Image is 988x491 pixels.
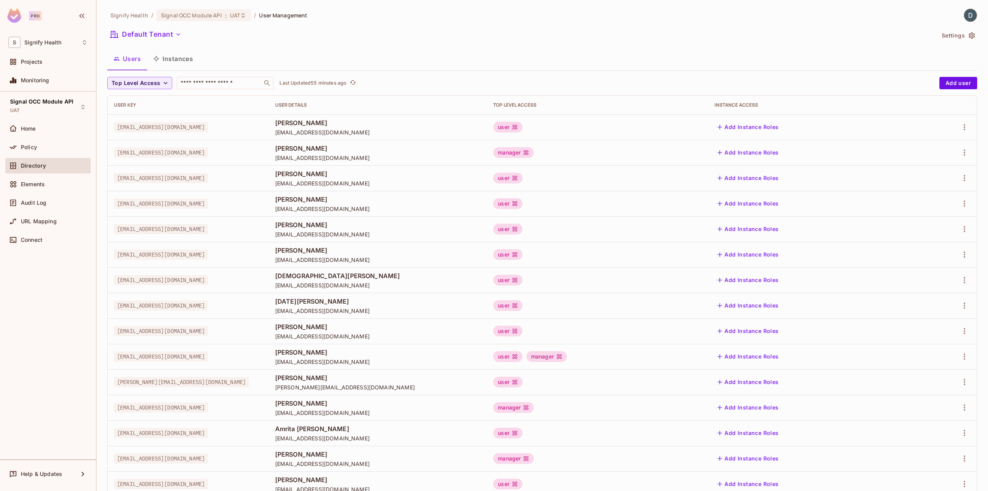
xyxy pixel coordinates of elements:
[10,99,73,105] span: Signal OCC Module API
[21,200,46,206] span: Audit Log
[350,79,356,87] span: refresh
[275,384,481,391] span: [PERSON_NAME][EMAIL_ADDRESS][DOMAIN_NAME]
[8,37,20,48] span: S
[114,173,208,183] span: [EMAIL_ADDRESS][DOMAIN_NAME]
[275,170,481,178] span: [PERSON_NAME]
[275,180,481,187] span: [EMAIL_ADDRESS][DOMAIN_NAME]
[275,323,481,331] span: [PERSON_NAME]
[114,275,208,285] span: [EMAIL_ADDRESS][DOMAIN_NAME]
[493,102,702,108] div: Top Level Access
[493,122,523,133] div: user
[714,274,782,286] button: Add Instance Roles
[275,374,481,382] span: [PERSON_NAME]
[714,427,782,439] button: Add Instance Roles
[275,435,481,442] span: [EMAIL_ADDRESS][DOMAIN_NAME]
[107,49,147,68] button: Users
[259,12,307,19] span: User Management
[275,282,481,289] span: [EMAIL_ADDRESS][DOMAIN_NAME]
[114,377,249,387] span: [PERSON_NAME][EMAIL_ADDRESS][DOMAIN_NAME]
[275,256,481,263] span: [EMAIL_ADDRESS][DOMAIN_NAME]
[112,78,160,88] span: Top Level Access
[21,77,49,83] span: Monitoring
[21,126,36,132] span: Home
[275,399,481,408] span: [PERSON_NAME]
[275,129,481,136] span: [EMAIL_ADDRESS][DOMAIN_NAME]
[493,173,523,183] div: user
[275,231,481,238] span: [EMAIL_ADDRESS][DOMAIN_NAME]
[21,163,46,169] span: Directory
[493,402,534,413] div: manager
[114,454,208,464] span: [EMAIL_ADDRESS][DOMAIN_NAME]
[714,146,782,159] button: Add Instance Roles
[114,301,208,311] span: [EMAIL_ADDRESS][DOMAIN_NAME]
[161,12,222,19] span: Signal OCC Module API
[107,28,184,41] button: Default Tenant
[275,102,481,108] div: User Details
[114,148,208,158] span: [EMAIL_ADDRESS][DOMAIN_NAME]
[714,197,782,210] button: Add Instance Roles
[714,325,782,337] button: Add Instance Roles
[714,452,782,465] button: Add Instance Roles
[493,275,523,285] div: user
[114,479,208,489] span: [EMAIL_ADDRESS][DOMAIN_NAME]
[21,237,42,243] span: Connect
[275,297,481,306] span: [DATE][PERSON_NAME]
[114,403,208,413] span: [EMAIL_ADDRESS][DOMAIN_NAME]
[114,428,208,438] span: [EMAIL_ADDRESS][DOMAIN_NAME]
[493,377,523,387] div: user
[275,307,481,314] span: [EMAIL_ADDRESS][DOMAIN_NAME]
[493,479,523,489] div: user
[275,358,481,365] span: [EMAIL_ADDRESS][DOMAIN_NAME]
[21,181,45,187] span: Elements
[275,425,481,433] span: Amrita [PERSON_NAME]
[114,352,208,362] span: [EMAIL_ADDRESS][DOMAIN_NAME]
[714,376,782,388] button: Add Instance Roles
[225,12,227,19] span: :
[254,12,256,19] li: /
[114,102,263,108] div: User Key
[24,39,61,46] span: Workspace: Signify Health
[275,460,481,467] span: [EMAIL_ADDRESS][DOMAIN_NAME]
[107,77,172,89] button: Top Level Access
[151,12,153,19] li: /
[526,351,567,362] div: manager
[493,224,523,234] div: user
[493,249,523,260] div: user
[10,107,20,114] span: UAT
[714,299,782,312] button: Add Instance Roles
[714,102,907,108] div: Instance Access
[714,121,782,133] button: Add Instance Roles
[275,333,481,340] span: [EMAIL_ADDRESS][DOMAIN_NAME]
[279,80,347,86] p: Last Updated 55 minutes ago
[275,272,481,280] span: [DEMOGRAPHIC_DATA][PERSON_NAME]
[714,172,782,184] button: Add Instance Roles
[939,77,977,89] button: Add user
[114,199,208,209] span: [EMAIL_ADDRESS][DOMAIN_NAME]
[714,350,782,363] button: Add Instance Roles
[21,471,62,477] span: Help & Updates
[21,218,57,224] span: URL Mapping
[275,144,481,153] span: [PERSON_NAME]
[714,248,782,261] button: Add Instance Roles
[493,300,523,311] div: user
[275,195,481,204] span: [PERSON_NAME]
[230,12,240,19] span: UAT
[964,9,977,22] img: Dean Southern
[348,78,357,88] button: refresh
[714,223,782,235] button: Add Instance Roles
[29,11,42,20] div: Pro
[493,428,523,438] div: user
[114,250,208,260] span: [EMAIL_ADDRESS][DOMAIN_NAME]
[939,29,977,42] button: Settings
[114,326,208,336] span: [EMAIL_ADDRESS][DOMAIN_NAME]
[347,78,357,88] span: Click to refresh data
[275,476,481,484] span: [PERSON_NAME]
[114,224,208,234] span: [EMAIL_ADDRESS][DOMAIN_NAME]
[493,326,523,336] div: user
[493,453,534,464] div: manager
[275,246,481,255] span: [PERSON_NAME]
[275,119,481,127] span: [PERSON_NAME]
[275,205,481,212] span: [EMAIL_ADDRESS][DOMAIN_NAME]
[493,198,523,209] div: user
[493,351,523,362] div: user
